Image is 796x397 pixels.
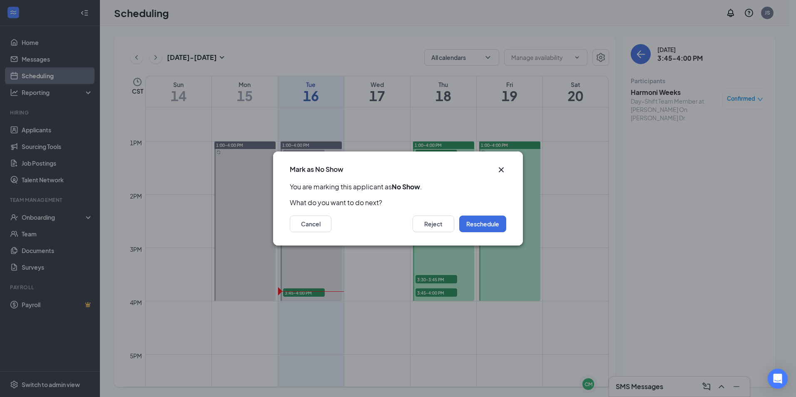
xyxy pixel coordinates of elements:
b: No Show [392,182,420,191]
button: Reschedule [459,216,506,232]
p: What do you want to do next? [290,198,506,207]
p: You are marking this applicant as . [290,182,506,191]
div: Open Intercom Messenger [768,369,788,389]
button: Close [496,165,506,175]
h3: Mark as No Show [290,165,343,174]
button: Cancel [290,216,331,232]
svg: Cross [496,165,506,175]
button: Reject [413,216,454,232]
